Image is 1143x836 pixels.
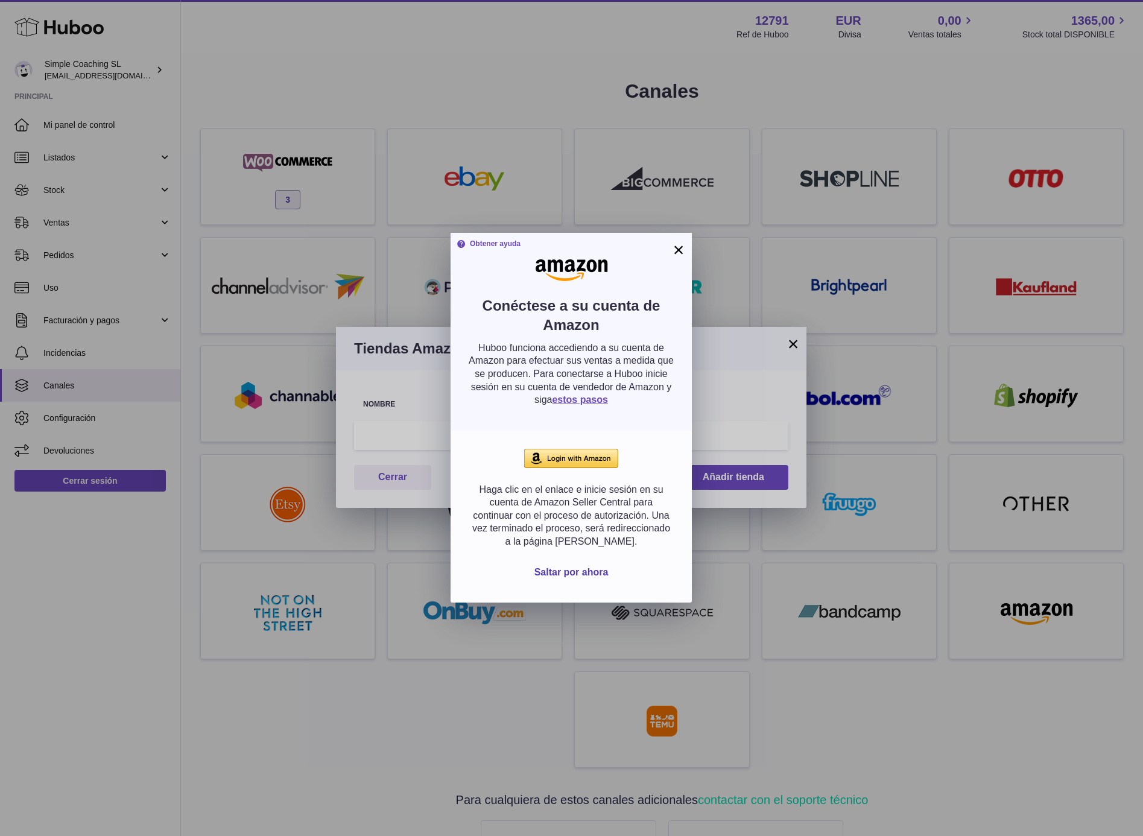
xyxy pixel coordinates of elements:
strong: Obtener ayuda [457,239,521,249]
img: Amazon logo [520,257,622,281]
a: estos pasos [552,394,607,405]
p: Huboo funciona accediendo a su cuenta de Amazon para efectuar sus ventas a medida que se producen... [469,341,674,407]
p: Haga clic en el enlace e inicie sesión en su cuenta de Amazon Seller Central para continuar con e... [469,483,674,548]
button: × [671,242,686,257]
h2: Conéctese a su cuenta de Amazon [469,296,674,341]
button: Saltar por ahora [510,560,633,585]
img: Ingresar a Amazon [524,449,618,468]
